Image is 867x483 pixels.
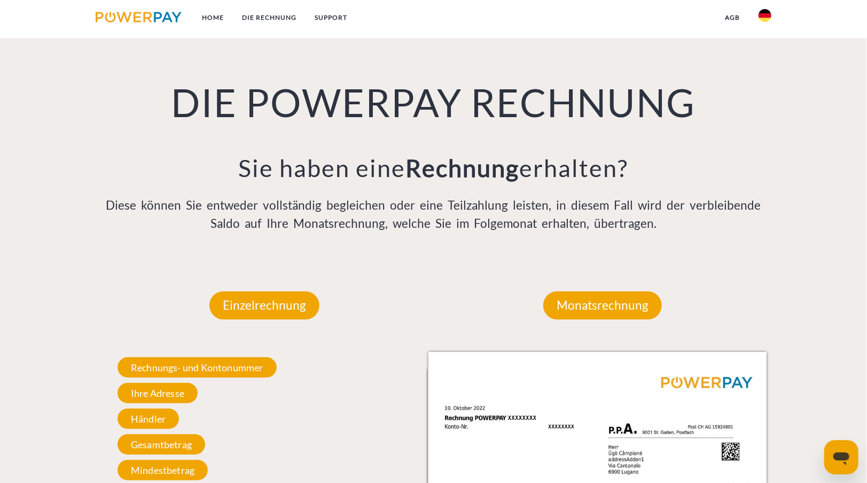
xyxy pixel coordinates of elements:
a: Home [193,8,233,27]
img: logo-powerpay.svg [96,12,182,22]
a: DIE RECHNUNG [233,8,306,27]
h1: DIE POWERPAY RECHNUNG [95,78,771,126]
span: Rechnungs- und Kontonummer [118,357,277,378]
span: Händler [118,409,179,429]
a: agb [716,8,749,27]
img: de [759,9,771,22]
span: Ihre Adresse [118,383,198,403]
p: Monatsrechnung [543,292,662,320]
b: Rechnung [405,154,519,182]
h3: Sie haben eine erhalten? [95,153,771,183]
p: Diese können Sie entweder vollständig begleichen oder eine Teilzahlung leisten, in diesem Fall wi... [95,196,771,233]
a: SUPPORT [306,8,356,27]
span: Gesamtbetrag [118,434,205,455]
p: Einzelrechnung [209,292,319,320]
iframe: Schaltfläche zum Öffnen des Messaging-Fensters [824,440,858,474]
span: Mindestbetrag [118,460,208,480]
